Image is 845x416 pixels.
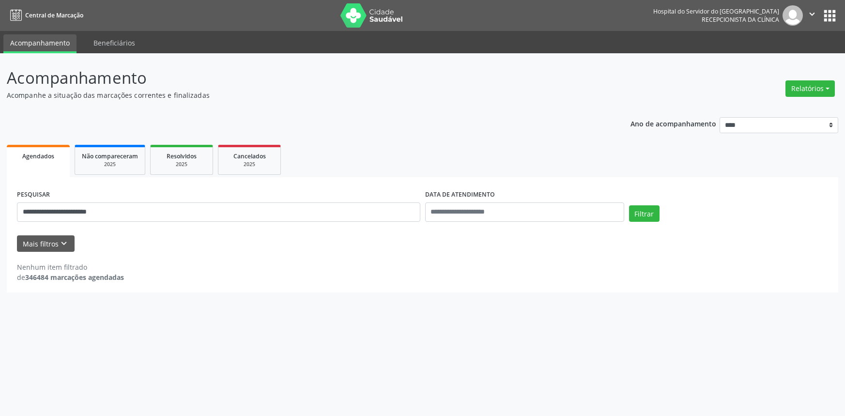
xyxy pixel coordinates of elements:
span: Cancelados [233,152,266,160]
button: Filtrar [629,205,660,222]
div: 2025 [82,161,138,168]
a: Beneficiários [87,34,142,51]
div: de [17,272,124,282]
span: Agendados [22,152,54,160]
button: Relatórios [785,80,835,97]
p: Ano de acompanhamento [630,117,716,129]
a: Acompanhamento [3,34,77,53]
p: Acompanhamento [7,66,589,90]
i: keyboard_arrow_down [59,238,69,249]
span: Central de Marcação [25,11,83,19]
span: Recepcionista da clínica [702,15,779,24]
span: Não compareceram [82,152,138,160]
div: Hospital do Servidor do [GEOGRAPHIC_DATA] [653,7,779,15]
div: 2025 [157,161,206,168]
label: PESQUISAR [17,187,50,202]
i:  [807,9,817,19]
img: img [783,5,803,26]
div: 2025 [225,161,274,168]
span: Resolvidos [167,152,197,160]
p: Acompanhe a situação das marcações correntes e finalizadas [7,90,589,100]
label: DATA DE ATENDIMENTO [425,187,495,202]
div: Nenhum item filtrado [17,262,124,272]
strong: 346484 marcações agendadas [25,273,124,282]
a: Central de Marcação [7,7,83,23]
button: apps [821,7,838,24]
button:  [803,5,821,26]
button: Mais filtroskeyboard_arrow_down [17,235,75,252]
